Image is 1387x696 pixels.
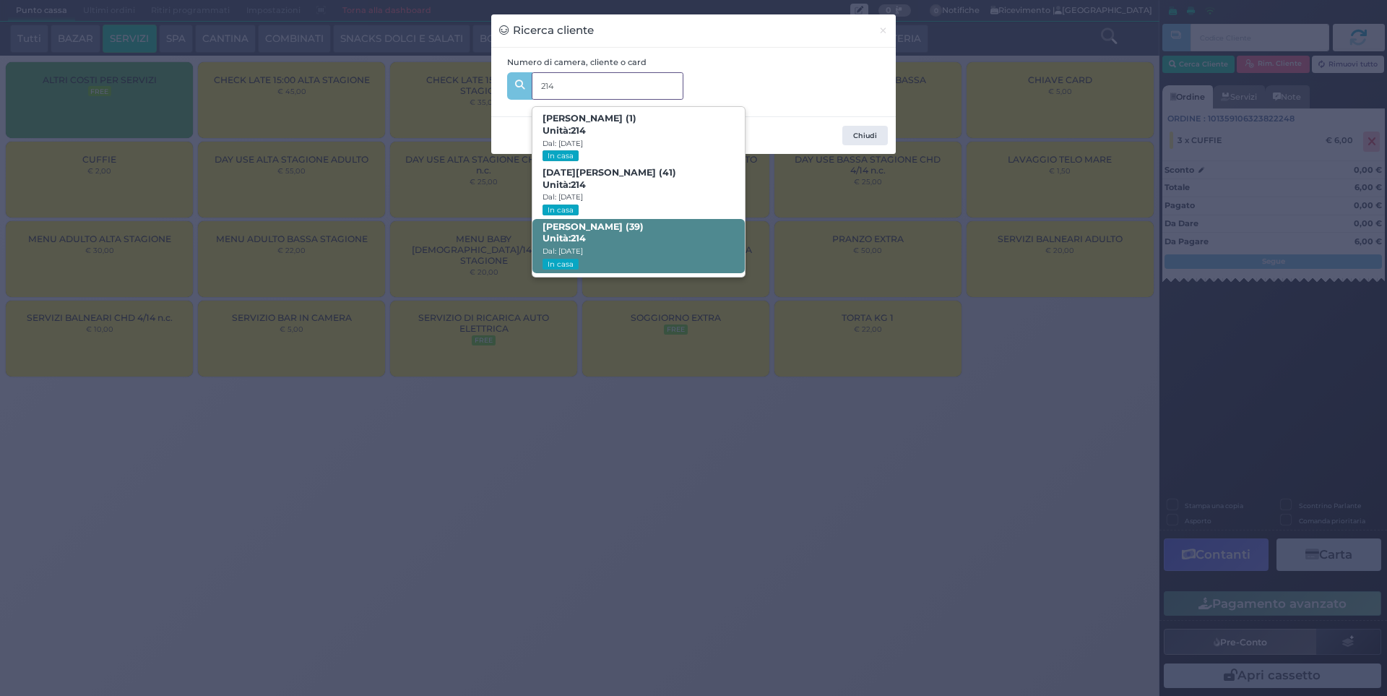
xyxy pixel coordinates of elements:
[532,72,683,100] input: Es. 'Mario Rossi', '220' o '108123234234'
[543,221,644,244] b: [PERSON_NAME] (39)
[543,246,583,256] small: Dal: [DATE]
[507,56,647,69] label: Numero di camera, cliente o card
[543,125,586,137] span: Unità:
[571,233,586,244] strong: 214
[543,179,586,192] span: Unità:
[571,179,586,190] strong: 214
[499,22,594,39] h3: Ricerca cliente
[543,167,676,190] b: [DATE][PERSON_NAME] (41)
[543,259,578,270] small: In casa
[543,113,636,136] b: [PERSON_NAME] (1)
[878,22,888,38] span: ×
[543,233,586,245] span: Unità:
[543,150,578,161] small: In casa
[870,14,896,47] button: Chiudi
[543,139,583,148] small: Dal: [DATE]
[543,192,583,202] small: Dal: [DATE]
[543,205,578,215] small: In casa
[842,126,888,146] button: Chiudi
[571,125,586,136] strong: 214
